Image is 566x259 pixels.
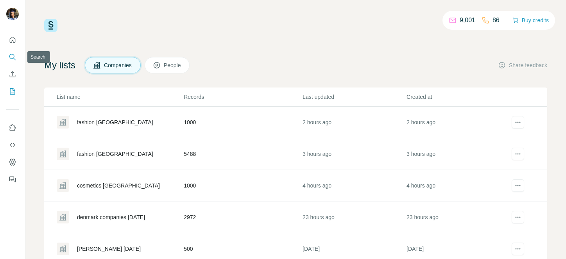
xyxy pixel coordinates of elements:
button: Buy credits [512,15,549,26]
p: List name [57,93,183,101]
div: fashion [GEOGRAPHIC_DATA] [77,118,153,126]
td: 1000 [183,107,302,138]
td: 1000 [183,170,302,202]
td: 23 hours ago [302,202,406,233]
p: Last updated [303,93,406,101]
div: cosmetics [GEOGRAPHIC_DATA] [77,182,160,189]
td: 3 hours ago [302,138,406,170]
img: Surfe Logo [44,19,57,32]
button: Use Surfe on LinkedIn [6,121,19,135]
span: People [164,61,182,69]
td: 23 hours ago [406,202,510,233]
p: 9,001 [460,16,475,25]
span: Companies [104,61,133,69]
td: 4 hours ago [302,170,406,202]
td: 2972 [183,202,302,233]
button: Feedback [6,172,19,186]
button: actions [512,148,524,160]
button: actions [512,179,524,192]
div: denmark companies [DATE] [77,213,145,221]
button: Search [6,50,19,64]
button: My lists [6,84,19,98]
button: Dashboard [6,155,19,169]
button: actions [512,116,524,129]
button: Quick start [6,33,19,47]
p: Records [184,93,302,101]
button: actions [512,211,524,223]
td: 3 hours ago [406,138,510,170]
button: Use Surfe API [6,138,19,152]
img: Avatar [6,8,19,20]
button: Share feedback [498,61,547,69]
p: Created at [407,93,510,101]
div: [PERSON_NAME] [DATE] [77,245,141,253]
td: 2 hours ago [406,107,510,138]
td: 4 hours ago [406,170,510,202]
td: 5488 [183,138,302,170]
h4: My lists [44,59,75,71]
button: actions [512,243,524,255]
div: fashion [GEOGRAPHIC_DATA] [77,150,153,158]
td: 2 hours ago [302,107,406,138]
p: 86 [493,16,500,25]
button: Enrich CSV [6,67,19,81]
